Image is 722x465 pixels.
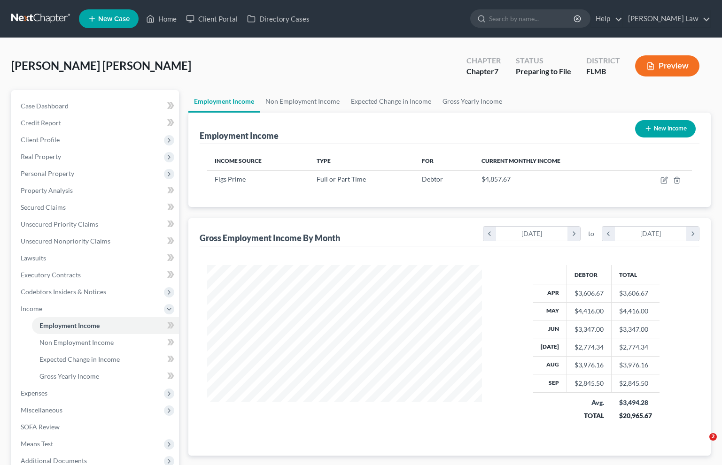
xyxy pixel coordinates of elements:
td: $4,416.00 [612,302,660,320]
a: SOFA Review [13,419,179,435]
div: Chapter [466,55,501,66]
span: Credit Report [21,119,61,127]
span: Additional Documents [21,457,87,465]
span: 7 [494,67,498,76]
button: Preview [635,55,699,76]
td: $3,606.67 [612,284,660,302]
span: Means Test [21,440,53,448]
div: $4,416.00 [574,306,604,316]
span: Gross Yearly Income [39,372,99,380]
iframe: Intercom live chat [690,433,713,456]
span: Non Employment Income [39,338,114,346]
a: Property Analysis [13,182,179,199]
div: Preparing to File [516,66,571,77]
span: Client Profile [21,136,60,144]
td: $2,774.34 [612,338,660,356]
div: $3,347.00 [574,325,604,334]
i: chevron_left [483,227,496,241]
span: SOFA Review [21,423,60,431]
a: Employment Income [32,317,179,334]
a: Expected Change in Income [32,351,179,368]
span: Property Analysis [21,186,73,194]
a: Credit Report [13,114,179,131]
span: Unsecured Nonpriority Claims [21,237,110,245]
th: Sep [533,374,567,392]
span: Expenses [21,389,47,397]
span: to [588,229,594,238]
div: Avg. [574,398,604,407]
span: Real Property [21,152,61,160]
i: chevron_left [602,227,615,241]
span: Type [317,157,331,164]
a: Executory Contracts [13,267,179,283]
input: Search by name... [489,10,575,27]
a: Case Dashboard [13,98,179,114]
div: $20,965.67 [619,411,652,420]
a: Unsecured Priority Claims [13,216,179,233]
th: Jun [533,320,567,338]
a: [PERSON_NAME] Law [623,10,710,27]
a: Client Portal [181,10,242,27]
div: [DATE] [615,227,687,241]
th: Aug [533,356,567,374]
div: District [586,55,620,66]
span: Codebtors Insiders & Notices [21,288,106,296]
div: TOTAL [574,411,604,420]
span: Secured Claims [21,203,66,211]
span: 2 [709,433,717,441]
span: Lawsuits [21,254,46,262]
span: New Case [98,15,130,23]
a: Employment Income [188,90,260,113]
a: Directory Cases [242,10,314,27]
span: Full or Part Time [317,175,366,183]
a: Non Employment Income [260,90,345,113]
th: May [533,302,567,320]
td: $3,976.16 [612,356,660,374]
span: Miscellaneous [21,406,62,414]
i: chevron_right [567,227,580,241]
span: Income Source [215,157,262,164]
a: Home [141,10,181,27]
span: Figs Prime [215,175,246,183]
span: [PERSON_NAME] [PERSON_NAME] [11,59,191,72]
button: New Income [635,120,696,137]
span: Case Dashboard [21,102,69,110]
div: Employment Income [200,130,279,141]
span: $4,857.67 [481,175,511,183]
i: chevron_right [686,227,699,241]
div: $3,606.67 [574,289,604,298]
span: For [422,157,434,164]
th: Debtor [567,265,612,284]
a: Help [591,10,622,27]
span: Current Monthly Income [481,157,560,164]
div: $3,494.28 [619,398,652,407]
div: $3,976.16 [574,360,604,370]
span: Debtor [422,175,443,183]
td: $3,347.00 [612,320,660,338]
div: Chapter [466,66,501,77]
th: [DATE] [533,338,567,356]
span: Employment Income [39,321,100,329]
a: Lawsuits [13,250,179,267]
div: $2,845.50 [574,379,604,388]
th: Total [612,265,660,284]
a: Non Employment Income [32,334,179,351]
div: $2,774.34 [574,343,604,352]
a: Unsecured Nonpriority Claims [13,233,179,250]
th: Apr [533,284,567,302]
a: Expected Change in Income [345,90,437,113]
a: Gross Yearly Income [32,368,179,385]
div: Status [516,55,571,66]
div: [DATE] [496,227,568,241]
td: $2,845.50 [612,374,660,392]
span: Income [21,305,42,313]
a: Secured Claims [13,199,179,216]
div: FLMB [586,66,620,77]
span: Expected Change in Income [39,355,120,363]
a: Gross Yearly Income [437,90,508,113]
span: Unsecured Priority Claims [21,220,98,228]
span: Personal Property [21,169,74,177]
span: Executory Contracts [21,271,81,279]
div: Gross Employment Income By Month [200,232,340,244]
